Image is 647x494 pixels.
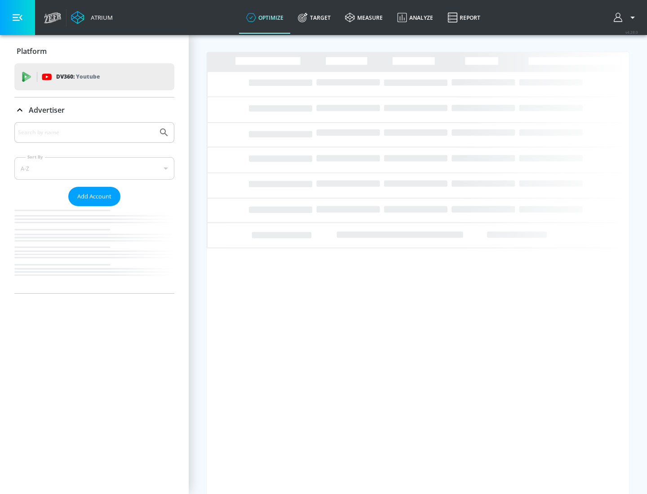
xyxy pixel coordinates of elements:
[338,1,390,34] a: measure
[14,63,174,90] div: DV360: Youtube
[87,13,113,22] div: Atrium
[440,1,487,34] a: Report
[26,154,45,160] label: Sort By
[14,97,174,123] div: Advertiser
[14,122,174,293] div: Advertiser
[68,187,120,206] button: Add Account
[390,1,440,34] a: Analyze
[291,1,338,34] a: Target
[71,11,113,24] a: Atrium
[29,105,65,115] p: Advertiser
[77,191,111,202] span: Add Account
[14,157,174,180] div: A-Z
[18,127,154,138] input: Search by name
[56,72,100,82] p: DV360:
[239,1,291,34] a: optimize
[76,72,100,81] p: Youtube
[14,206,174,293] nav: list of Advertiser
[625,30,638,35] span: v 4.28.0
[14,39,174,64] div: Platform
[17,46,47,56] p: Platform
